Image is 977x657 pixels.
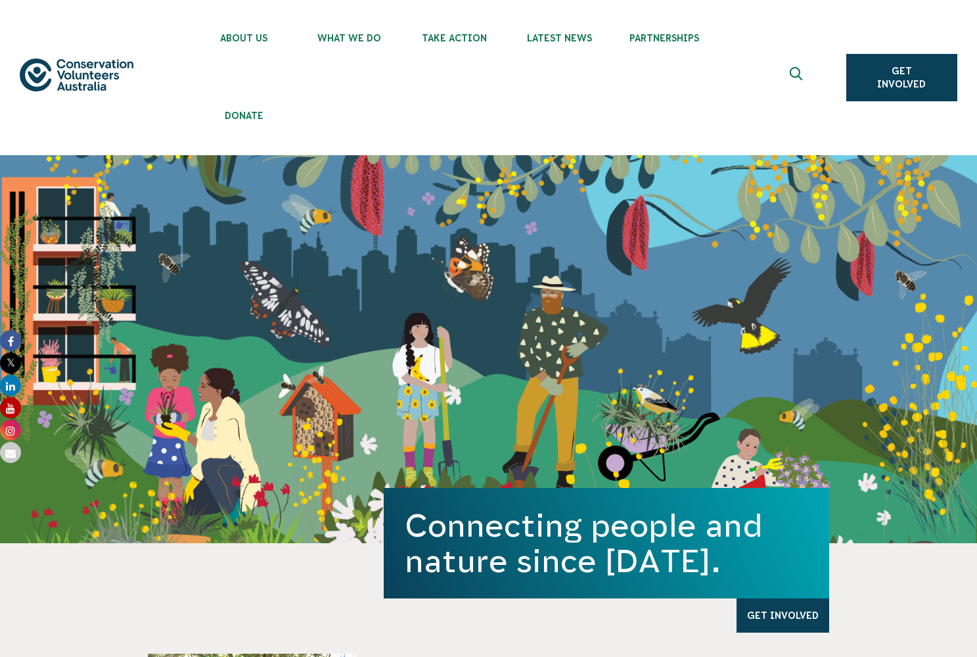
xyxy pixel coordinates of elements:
img: logo.svg [20,59,133,92]
span: Take Action [401,33,507,43]
a: Get Involved [737,598,829,633]
span: Expand search box [789,67,806,88]
a: Get Involved [846,54,957,101]
span: What We Do [296,33,401,43]
span: Partnerships [612,33,717,43]
button: Expand search box Close search box [782,62,813,93]
h1: Connecting people and nature since [DATE]. [405,508,808,579]
span: Donate [191,110,296,121]
span: Latest News [507,33,612,43]
span: About Us [191,33,296,43]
